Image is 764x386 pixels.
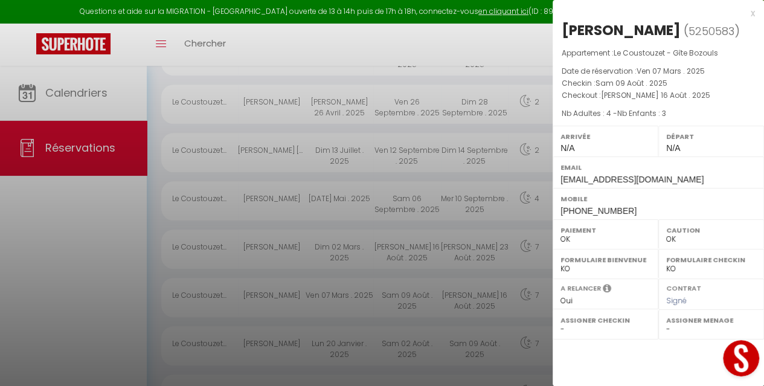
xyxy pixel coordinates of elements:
p: Checkout : [562,89,755,101]
p: Checkin : [562,77,755,89]
span: Ven 07 Mars . 2025 [637,66,705,76]
label: Paiement [560,224,650,236]
span: Sam 09 Août . 2025 [595,78,667,88]
iframe: LiveChat chat widget [713,335,764,386]
label: A relancer [560,283,601,294]
span: [PERSON_NAME] 16 Août . 2025 [601,90,710,100]
p: Date de réservation : [562,65,755,77]
label: Mobile [560,193,756,205]
i: Sélectionner OUI si vous souhaiter envoyer les séquences de messages post-checkout [603,283,611,297]
label: Formulaire Bienvenue [560,254,650,266]
span: [PHONE_NUMBER] [560,206,637,216]
span: N/A [666,143,680,153]
label: Caution [666,224,756,236]
label: Départ [666,130,756,143]
label: Assigner Checkin [560,314,650,326]
span: ( ) [684,22,740,39]
span: 5250583 [689,24,734,39]
span: Nb Enfants : 3 [617,108,666,118]
label: Assigner Menage [666,314,756,326]
label: Formulaire Checkin [666,254,756,266]
label: Email [560,161,756,173]
p: Appartement : [562,47,755,59]
span: Le Coustouzet - Gîte Bozouls [614,48,718,58]
span: Nb Adultes : 4 - [562,108,666,118]
div: [PERSON_NAME] [562,21,681,40]
label: Arrivée [560,130,650,143]
span: [EMAIL_ADDRESS][DOMAIN_NAME] [560,175,704,184]
div: x [553,6,755,21]
span: Signé [666,295,687,306]
span: N/A [560,143,574,153]
label: Contrat [666,283,701,291]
